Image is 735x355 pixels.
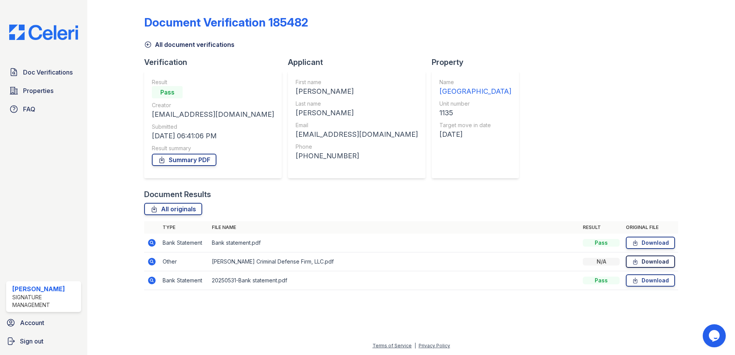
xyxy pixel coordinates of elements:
[3,315,84,330] a: Account
[296,129,418,140] div: [EMAIL_ADDRESS][DOMAIN_NAME]
[626,237,675,249] a: Download
[209,252,580,271] td: [PERSON_NAME] Criminal Defense Firm, LLC.pdf
[152,101,274,109] div: Creator
[372,343,412,348] a: Terms of Service
[439,100,511,108] div: Unit number
[160,234,209,252] td: Bank Statement
[152,78,274,86] div: Result
[23,68,73,77] span: Doc Verifications
[152,86,183,98] div: Pass
[580,221,623,234] th: Result
[439,78,511,86] div: Name
[20,318,44,327] span: Account
[152,144,274,152] div: Result summary
[209,271,580,290] td: 20250531-Bank statement.pdf
[439,129,511,140] div: [DATE]
[23,105,35,114] span: FAQ
[209,221,580,234] th: File name
[3,25,84,40] img: CE_Logo_Blue-a8612792a0a2168367f1c8372b55b34899dd931a85d93a1a3d3e32e68fde9ad4.png
[296,143,418,151] div: Phone
[439,86,511,97] div: [GEOGRAPHIC_DATA]
[288,57,432,68] div: Applicant
[152,123,274,131] div: Submitted
[439,108,511,118] div: 1135
[296,100,418,108] div: Last name
[144,189,211,200] div: Document Results
[160,221,209,234] th: Type
[152,131,274,141] div: [DATE] 06:41:06 PM
[144,57,288,68] div: Verification
[144,203,202,215] a: All originals
[432,57,525,68] div: Property
[160,271,209,290] td: Bank Statement
[414,343,416,348] div: |
[6,101,81,117] a: FAQ
[23,86,53,95] span: Properties
[144,15,308,29] div: Document Verification 185482
[419,343,450,348] a: Privacy Policy
[703,324,727,347] iframe: chat widget
[626,274,675,287] a: Download
[12,294,78,309] div: Signature Management
[152,154,216,166] a: Summary PDF
[20,337,43,346] span: Sign out
[623,221,678,234] th: Original file
[209,234,580,252] td: Bank statement.pdf
[296,121,418,129] div: Email
[439,121,511,129] div: Target move in date
[160,252,209,271] td: Other
[152,109,274,120] div: [EMAIL_ADDRESS][DOMAIN_NAME]
[296,108,418,118] div: [PERSON_NAME]
[296,86,418,97] div: [PERSON_NAME]
[144,40,234,49] a: All document verifications
[439,78,511,97] a: Name [GEOGRAPHIC_DATA]
[6,65,81,80] a: Doc Verifications
[583,239,620,247] div: Pass
[296,151,418,161] div: [PHONE_NUMBER]
[626,255,675,268] a: Download
[583,258,620,265] div: N/A
[3,333,84,349] a: Sign out
[296,78,418,86] div: First name
[6,83,81,98] a: Properties
[12,284,78,294] div: [PERSON_NAME]
[583,277,620,284] div: Pass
